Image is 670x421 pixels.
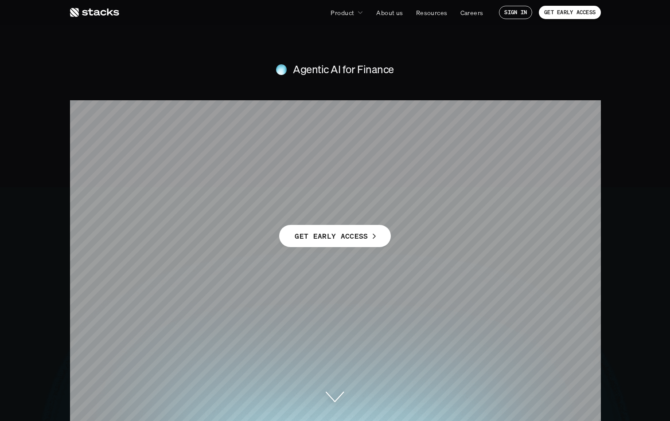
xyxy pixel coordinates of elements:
span: t [474,151,487,193]
a: Resources [411,4,453,20]
span: F [237,108,260,151]
h4: Agentic AI for Finance [293,62,393,77]
p: About us [376,8,403,17]
span: T [163,151,189,193]
a: SIGN IN [499,6,532,19]
span: Y [425,108,450,151]
span: s [273,151,290,193]
p: Product [331,8,354,17]
span: o [336,151,358,193]
span: o [275,108,296,151]
span: e [341,108,361,151]
span: o [450,108,471,151]
span: a [208,151,228,193]
a: About us [371,4,408,20]
span: u [379,151,402,193]
span: t [421,151,434,193]
span: i [434,151,444,193]
span: y [487,151,507,193]
a: GET EARLY ACCESS [279,225,390,247]
p: SIGN IN [504,9,527,16]
span: f [404,108,417,151]
p: Careers [460,8,483,17]
span: r [322,151,336,193]
span: r [494,108,508,151]
span: o [383,108,404,151]
span: P [297,151,321,193]
span: m [228,151,265,193]
p: GET EARLY ACCESS [295,230,368,243]
span: i [464,151,474,193]
span: d [358,151,379,193]
span: t [319,108,331,151]
a: GET EARLY ACCESS [539,6,601,19]
span: i [331,108,341,151]
a: Careers [455,4,489,20]
p: Resources [416,8,448,17]
span: ’ [265,151,273,193]
span: e [210,108,230,151]
span: T [162,108,187,151]
span: v [444,151,464,193]
span: u [471,108,494,151]
span: r [260,108,275,151]
p: GET EARLY ACCESS [544,9,596,16]
span: c [402,151,421,193]
span: h [187,108,210,151]
span: e [189,151,208,193]
span: n [296,108,319,151]
span: r [361,108,375,151]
